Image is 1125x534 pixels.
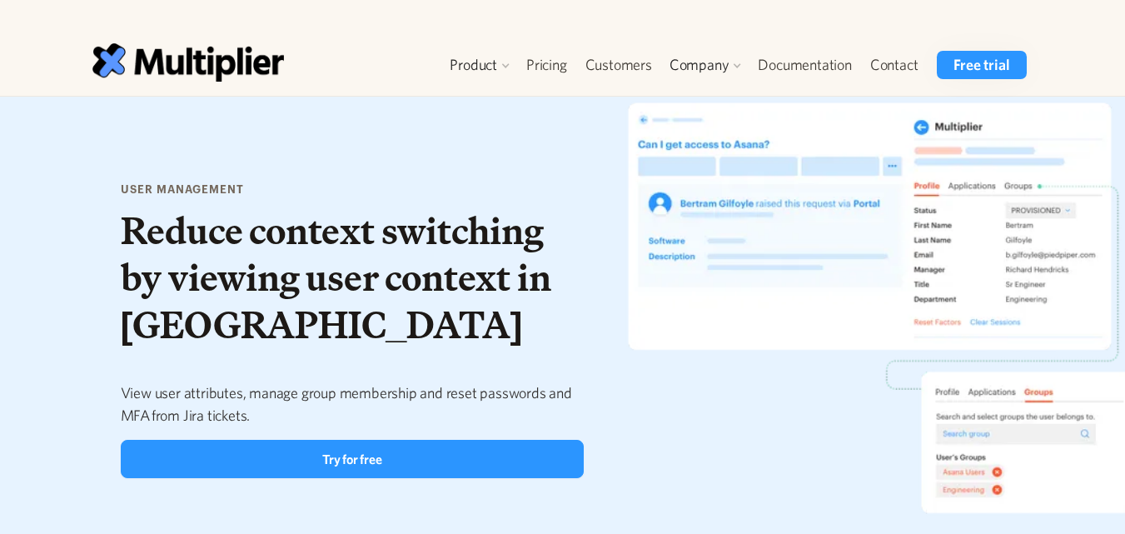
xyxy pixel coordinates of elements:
p: View user attributes, manage group membership and reset passwords and MFA from Jira tickets. [121,382,585,427]
a: Customers [576,51,661,79]
a: Free trial [937,51,1026,79]
a: Pricing [517,51,576,79]
div: Company [661,51,749,79]
div: Product [450,55,497,75]
h1: Reduce context switching by viewing user context in [GEOGRAPHIC_DATA] [121,207,585,348]
a: Documentation [749,51,860,79]
div: Product [441,51,517,79]
a: Contact [861,51,928,79]
a: Try for free [121,440,585,478]
div: Company [670,55,729,75]
h5: user management [121,182,585,198]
